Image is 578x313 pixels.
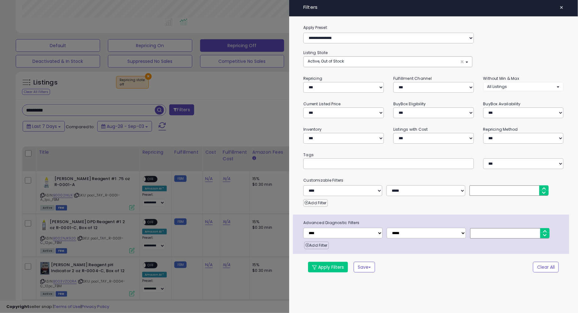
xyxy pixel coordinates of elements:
[304,242,328,249] button: Add Filter
[303,127,322,132] small: Inventory
[299,24,568,31] label: Apply Preset:
[303,199,328,207] button: Add Filter
[308,262,348,272] button: Apply Filters
[393,101,426,107] small: BuyBox Eligibility
[533,262,559,272] button: Clear All
[303,101,340,107] small: Current Listed Price
[487,84,507,89] span: All Listings
[483,101,521,107] small: BuyBox Availability
[483,127,518,132] small: Repricing Method
[483,76,519,81] small: Without Min & Max
[303,76,322,81] small: Repricing
[393,76,432,81] small: Fulfillment Channel
[303,50,328,55] small: Listing State
[354,262,375,272] button: Save
[299,151,568,158] small: Tags
[557,3,566,12] button: ×
[393,127,428,132] small: Listings with Cost
[299,177,568,184] small: Customizable Filters
[304,57,472,67] button: Active, Out of Stock ×
[303,5,564,10] h4: Filters
[308,58,344,64] span: Active, Out of Stock
[299,219,569,226] span: Advanced Diagnostic Filters
[460,58,464,65] span: ×
[483,82,564,91] button: All Listings
[559,3,564,12] span: ×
